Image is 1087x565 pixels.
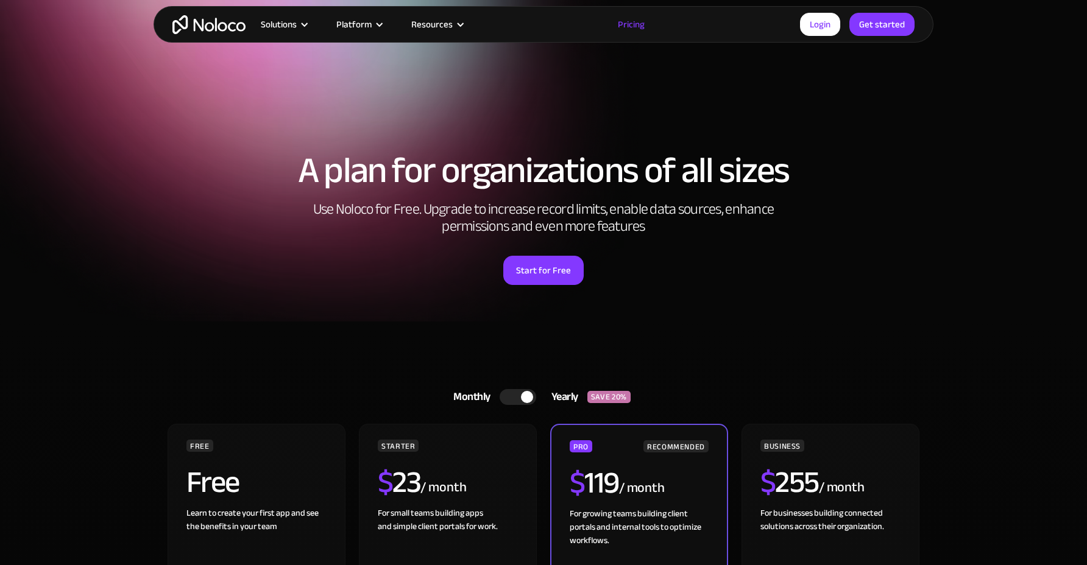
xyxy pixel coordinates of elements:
[503,256,584,285] a: Start for Free
[378,507,518,565] div: For small teams building apps and simple client portals for work. ‍
[166,152,921,189] h1: A plan for organizations of all sizes
[603,16,660,32] a: Pricing
[438,388,500,406] div: Monthly
[760,454,776,511] span: $
[321,16,396,32] div: Platform
[172,15,246,34] a: home
[536,388,587,406] div: Yearly
[619,479,665,498] div: / month
[378,454,393,511] span: $
[300,201,787,235] h2: Use Noloco for Free. Upgrade to increase record limits, enable data sources, enhance permissions ...
[760,467,819,497] h2: 255
[336,16,372,32] div: Platform
[186,440,213,452] div: FREE
[246,16,321,32] div: Solutions
[411,16,453,32] div: Resources
[570,454,585,511] span: $
[378,440,419,452] div: STARTER
[420,478,466,497] div: / month
[261,16,297,32] div: Solutions
[378,467,421,497] h2: 23
[760,440,804,452] div: BUSINESS
[849,13,915,36] a: Get started
[800,13,840,36] a: Login
[570,440,592,452] div: PRO
[186,507,327,565] div: Learn to create your first app and see the benefits in your team ‍
[396,16,477,32] div: Resources
[570,468,619,498] h2: 119
[587,391,631,403] div: SAVE 20%
[186,467,239,497] h2: Free
[643,440,709,452] div: RECOMMENDED
[760,507,901,565] div: For businesses building connected solutions across their organization. ‍
[819,478,865,497] div: / month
